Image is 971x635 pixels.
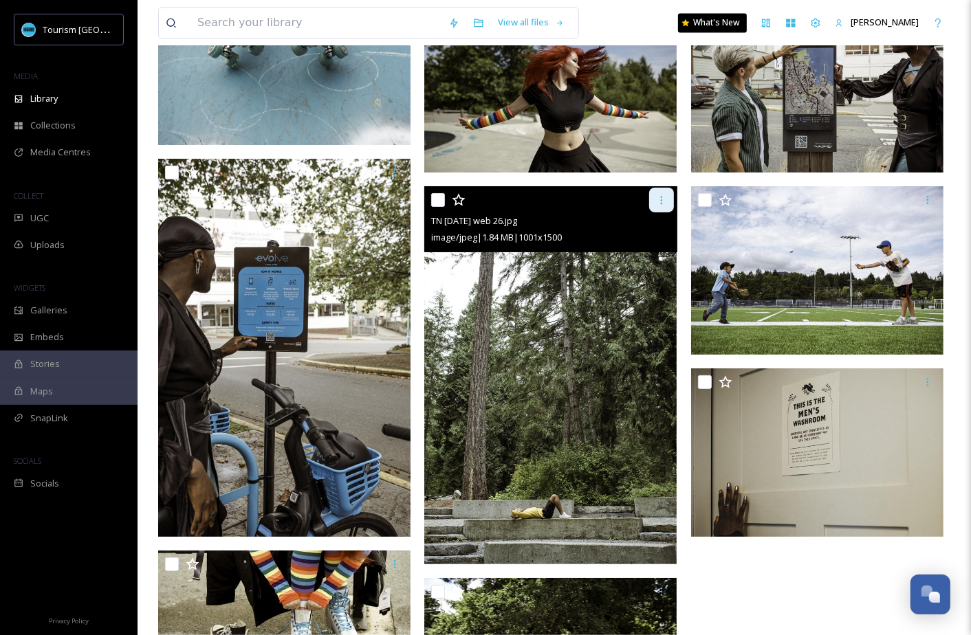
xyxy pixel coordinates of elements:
[431,231,562,243] span: image/jpeg | 1.84 MB | 1001 x 1500
[828,9,926,36] a: [PERSON_NAME]
[158,159,411,537] img: TN Aug 2024 web 16.jpg
[49,616,89,625] span: Privacy Policy
[30,357,60,370] span: Stories
[910,575,950,614] button: Open Chat
[678,13,747,32] a: What's New
[30,146,91,159] span: Media Centres
[424,186,677,564] img: TN Aug 2024 web 26.jpg
[30,119,76,132] span: Collections
[30,412,68,425] span: SnapLink
[424,4,677,172] img: TN Aug 2024 web 4.jpg
[22,23,36,36] img: tourism_nanaimo_logo.jpeg
[691,368,943,537] img: TN Aug 2024 web 12.jpg
[30,385,53,398] span: Maps
[43,23,166,36] span: Tourism [GEOGRAPHIC_DATA]
[691,4,943,172] img: TN Aug 2024 web 17.jpg
[30,238,65,252] span: Uploads
[14,456,41,466] span: SOCIALS
[691,186,943,355] img: TN Aug 2024 web 8.jpg
[49,612,89,628] a: Privacy Policy
[491,9,571,36] a: View all files
[14,190,43,201] span: COLLECT
[851,16,919,28] span: [PERSON_NAME]
[30,331,64,344] span: Embeds
[30,477,59,490] span: Socials
[30,304,67,317] span: Galleries
[190,8,441,38] input: Search your library
[30,92,58,105] span: Library
[14,282,45,293] span: WIDGETS
[30,212,49,225] span: UGC
[431,214,517,227] span: TN [DATE] web 26.jpg
[14,71,38,81] span: MEDIA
